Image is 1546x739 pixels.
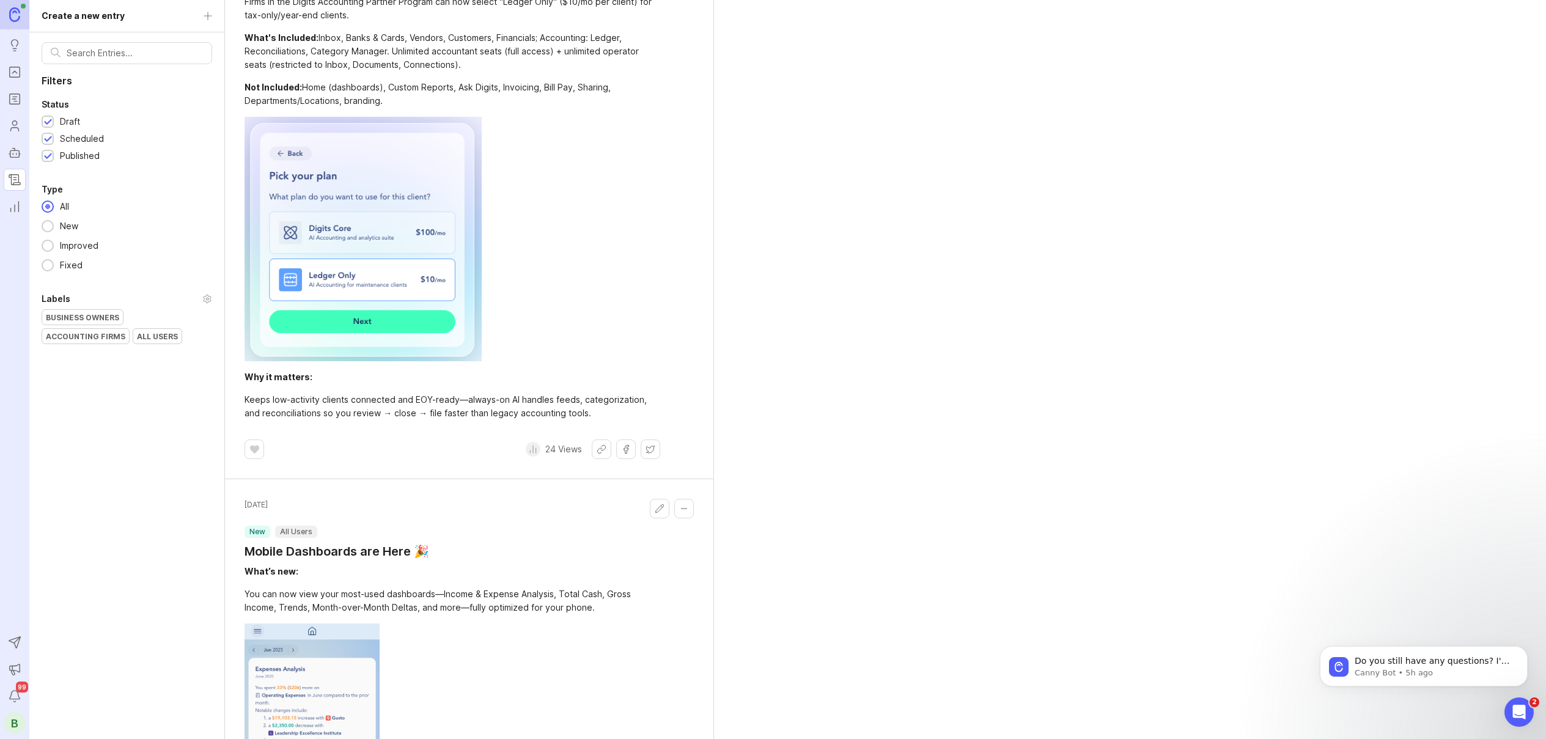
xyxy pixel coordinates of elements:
[133,329,182,344] div: All Users
[29,74,224,87] p: Filters
[4,34,26,56] a: Ideas
[545,443,582,455] p: 24 Views
[4,142,26,164] a: Autopilot
[4,196,26,218] a: Reporting
[245,499,268,511] span: [DATE]
[4,631,26,653] button: Send to Autopilot
[4,712,26,734] button: B
[9,7,20,21] img: Canny Home
[42,329,129,344] div: Accounting Firms
[650,499,669,518] button: Edit changelog entry
[4,61,26,83] a: Portal
[245,587,660,614] div: You can now view your most-used dashboards—Income & Expense Analysis, Total Cash, Gross Income, T...
[54,200,75,213] div: All
[245,543,429,560] a: Mobile Dashboards are Here 🎉
[4,169,26,191] a: Changelog
[1301,620,1546,706] iframe: Intercom notifications message
[245,81,660,108] div: Home (dashboards), Custom Reports, Ask Digits, Invoicing, Bill Pay, Sharing, Departments/Location...
[245,31,660,72] div: Inbox, Banks & Cards, Vendors, Customers, Financials; Accounting: Ledger, Reconciliations, Catego...
[67,46,203,60] input: Search Entries...
[245,372,312,382] div: Why it matters:
[1504,697,1534,727] iframe: Intercom live chat
[60,132,104,145] div: Scheduled
[245,82,302,92] div: Not Included:
[245,32,318,43] div: What's Included:
[4,88,26,110] a: Roadmaps
[641,439,660,459] button: Share on X
[592,439,611,459] button: Share link
[54,259,89,272] div: Fixed
[249,527,265,537] p: new
[42,310,123,325] div: Business Owners
[42,182,63,197] div: Type
[280,527,312,537] p: All Users
[4,658,26,680] button: Announcements
[42,9,125,23] div: Create a new entry
[4,685,26,707] button: Notifications
[42,97,69,112] div: Status
[54,219,84,233] div: New
[245,566,298,576] div: What’s new:
[1529,697,1539,707] span: 2
[245,117,482,361] img: Cursor_and_Client_2___Add_New_Client
[60,149,100,163] div: Published
[42,292,70,306] div: Labels
[60,115,80,128] div: Draft
[4,115,26,137] a: Users
[616,439,636,459] button: Share on Facebook
[54,239,105,252] div: Improved
[16,682,28,693] span: 99
[245,393,660,420] div: Keeps low-activity clients connected and EOY-ready—always-on AI handles feeds, categorization, an...
[674,499,694,518] button: Collapse changelog entry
